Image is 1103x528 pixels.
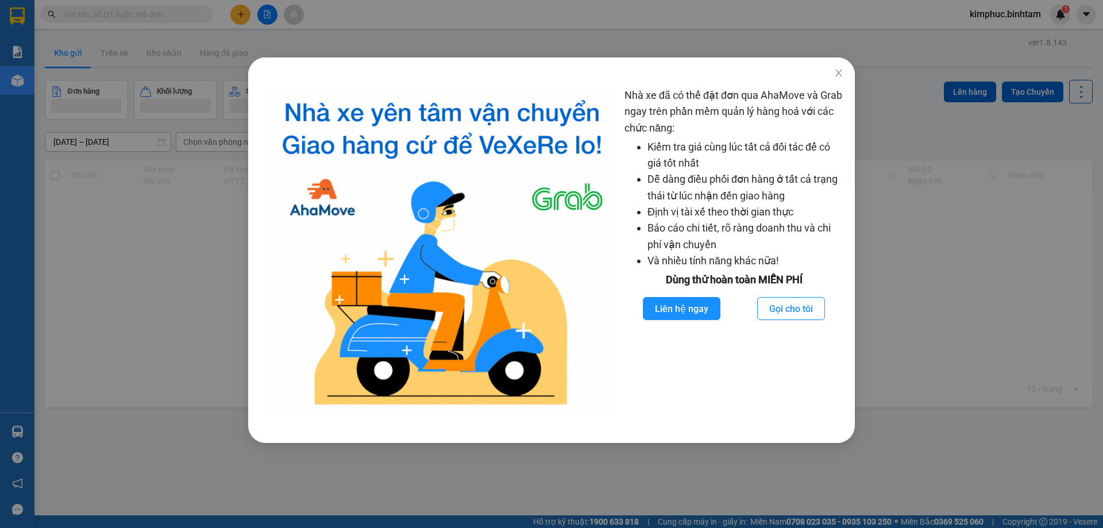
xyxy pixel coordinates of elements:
[624,87,843,414] div: Nhà xe đã có thể đặt đơn qua AhaMove và Grab ngay trên phần mềm quản lý hàng hoá với các chức năng:
[757,297,825,320] button: Gọi cho tôi
[643,297,720,320] button: Liên hệ ngay
[647,220,843,253] li: Báo cáo chi tiết, rõ ràng doanh thu và chi phí vận chuyển
[647,171,843,204] li: Dễ dàng điều phối đơn hàng ở tất cả trạng thái từ lúc nhận đến giao hàng
[269,87,615,414] img: logo
[823,57,855,90] button: Close
[647,253,843,269] li: Và nhiều tính năng khác nữa!
[647,139,843,172] li: Kiểm tra giá cùng lúc tất cả đối tác để có giá tốt nhất
[655,302,708,316] span: Liên hệ ngay
[769,302,813,316] span: Gọi cho tôi
[624,272,843,288] div: Dùng thử hoàn toàn MIỄN PHÍ
[834,68,843,78] span: close
[647,204,843,220] li: Định vị tài xế theo thời gian thực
